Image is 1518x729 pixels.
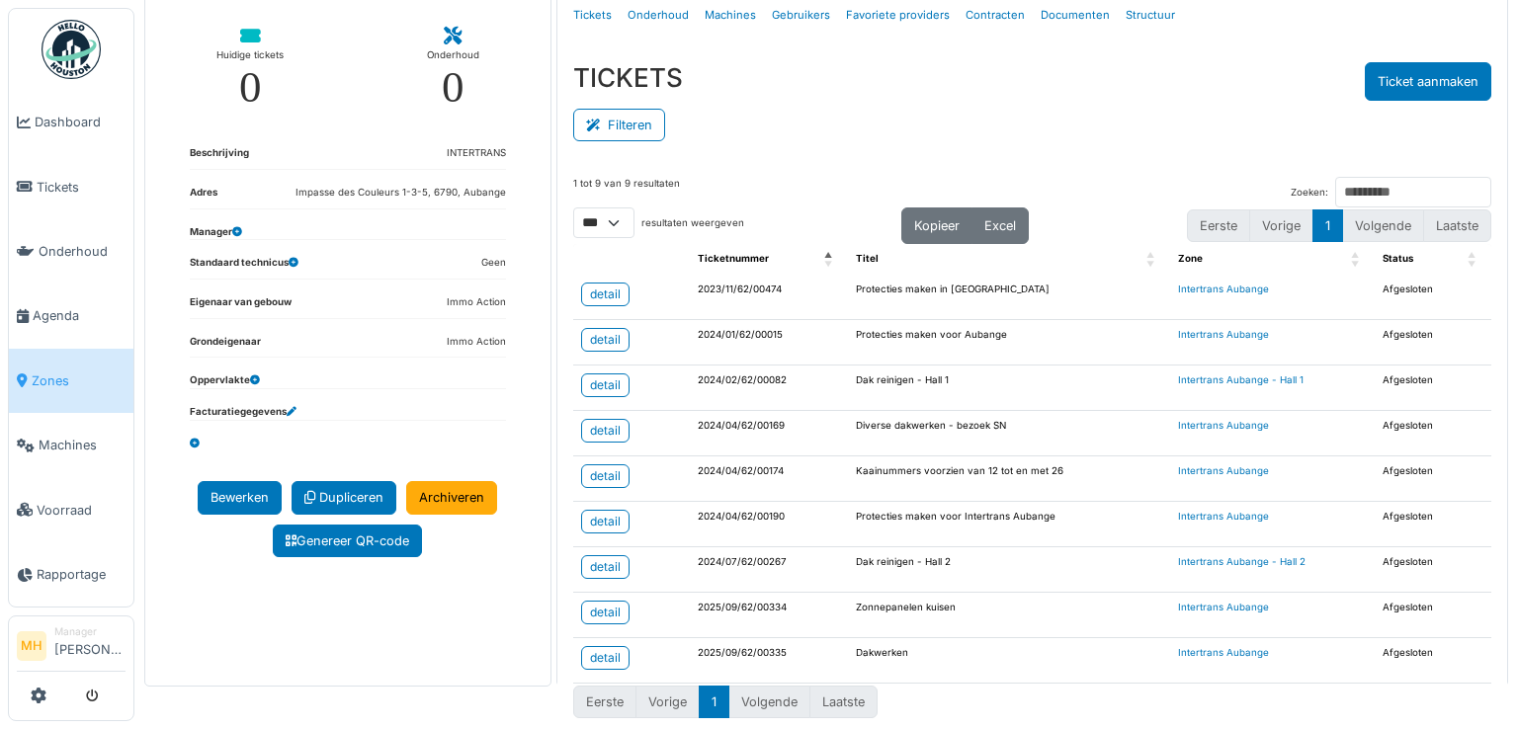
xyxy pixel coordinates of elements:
a: detail [581,373,630,397]
td: 2024/07/62/00267 [690,547,848,593]
div: detail [590,422,621,440]
td: Diverse dakwerken - bezoek SN [848,411,1169,456]
dt: Adres [190,186,217,208]
span: Dashboard [35,113,126,131]
a: detail [581,464,630,488]
span: Titel: Activate to sort [1146,244,1158,275]
div: Manager [54,624,126,639]
td: 2024/01/62/00015 [690,320,848,365]
a: Intertrans Aubange [1178,511,1269,522]
button: Kopieer [901,207,972,244]
button: Ticket aanmaken [1365,62,1491,101]
button: 1 [699,686,729,718]
dd: Geen [481,256,506,271]
td: Afgesloten [1375,411,1491,456]
dd: Immo Action [447,295,506,310]
a: Dupliceren [292,481,396,514]
a: detail [581,419,630,443]
dt: Eigenaar van gebouw [190,295,292,318]
a: Rapportage [9,542,133,607]
td: Afgesloten [1375,275,1491,320]
label: Zoeken: [1291,186,1328,201]
td: 2024/04/62/00169 [690,411,848,456]
a: detail [581,555,630,579]
span: Agenda [33,306,126,325]
span: Ticketnummer: Activate to invert sorting [824,244,836,275]
td: Dakwerken [848,638,1169,684]
a: Zones [9,349,133,413]
td: Protecties maken in [GEOGRAPHIC_DATA] [848,275,1169,320]
td: Zonnepanelen kuisen [848,593,1169,638]
div: Huidige tickets [216,45,284,65]
div: detail [590,604,621,621]
a: Onderhoud [9,219,133,283]
td: Dak reinigen - Hall 2 [848,547,1169,593]
a: Tickets [9,154,133,218]
div: 0 [239,65,262,110]
h3: TICKETS [573,62,683,93]
button: Excel [971,207,1029,244]
a: Dashboard [9,90,133,154]
span: Titel [856,253,879,264]
span: Status [1383,253,1413,264]
a: Machines [9,413,133,477]
a: Intertrans Aubange [1178,602,1269,612]
dd: Immo Action [447,335,506,350]
a: Voorraad [9,477,133,541]
span: Zone: Activate to sort [1351,244,1363,275]
span: Onderhoud [39,242,126,261]
a: Intertrans Aubange [1178,465,1269,476]
button: Filteren [573,109,665,141]
span: Ticketnummer [698,253,769,264]
a: Genereer QR-code [273,525,422,557]
dt: Facturatiegegevens [190,405,296,420]
a: Intertrans Aubange [1178,329,1269,340]
dt: Manager [190,225,242,240]
label: resultaten weergeven [641,216,744,231]
td: Afgesloten [1375,365,1491,411]
nav: pagination [1187,209,1491,242]
a: Intertrans Aubange - Hall 2 [1178,556,1306,567]
td: 2025/09/62/00334 [690,593,848,638]
div: detail [590,513,621,530]
span: Tickets [37,178,126,197]
dd: INTERTRANS [447,146,506,161]
td: Afgesloten [1375,638,1491,684]
td: Afgesloten [1375,456,1491,502]
td: 2024/04/62/00174 [690,456,848,502]
td: Afgesloten [1375,502,1491,547]
td: Kaainummers voorzien van 12 tot en met 26 [848,456,1169,502]
a: Bewerken [198,481,282,514]
div: 1 tot 9 van 9 resultaten [573,177,680,207]
div: detail [590,467,621,485]
span: Status: Activate to sort [1468,244,1479,275]
td: 2024/04/62/00190 [690,502,848,547]
span: Rapportage [37,565,126,584]
span: Machines [39,436,126,454]
td: Afgesloten [1375,320,1491,365]
img: Badge_color-CXgf-gQk.svg [42,20,101,79]
a: Archiveren [406,481,497,514]
td: Protecties maken voor Aubange [848,320,1169,365]
a: Agenda [9,283,133,348]
dt: Grondeigenaar [190,335,261,358]
li: MH [17,631,46,661]
a: Intertrans Aubange [1178,283,1269,294]
div: 0 [442,65,464,110]
span: Voorraad [37,501,126,520]
td: Afgesloten [1375,593,1491,638]
span: Zones [32,371,126,390]
a: Huidige tickets 0 [201,12,299,125]
a: detail [581,601,630,624]
span: Excel [984,218,1016,233]
a: Intertrans Aubange [1178,420,1269,431]
div: detail [590,649,621,667]
div: Onderhoud [427,45,479,65]
td: Protecties maken voor Intertrans Aubange [848,502,1169,547]
a: detail [581,510,630,533]
li: [PERSON_NAME] [54,624,126,667]
td: Afgesloten [1375,547,1491,593]
div: detail [590,331,621,349]
div: detail [590,376,621,394]
dt: Beschrijving [190,146,249,169]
